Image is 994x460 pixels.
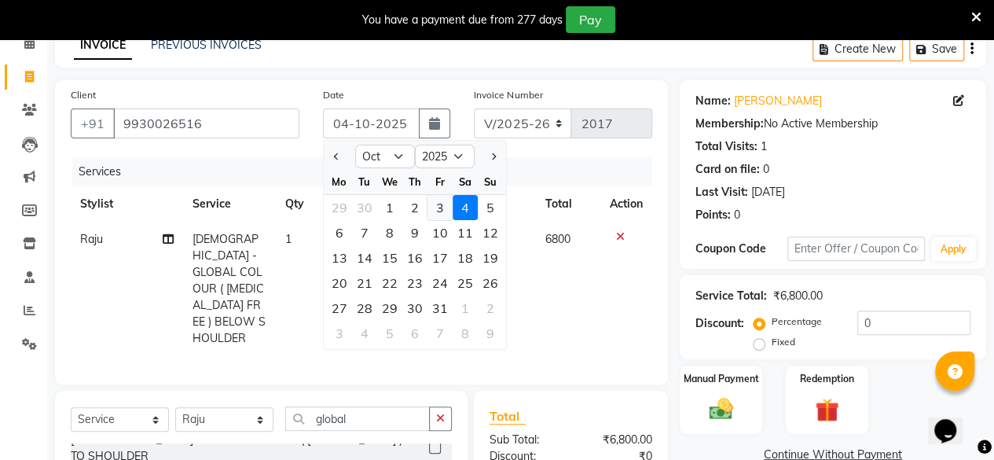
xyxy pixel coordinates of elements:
label: Redemption [800,372,854,386]
div: ₹6,800.00 [773,288,823,304]
div: Service Total: [695,288,767,304]
label: Fixed [772,335,795,349]
div: Wednesday, October 22, 2025 [377,270,402,296]
div: 0 [763,161,769,178]
div: Tuesday, September 30, 2025 [352,195,377,220]
img: _cash.svg [702,396,740,423]
div: Monday, October 27, 2025 [327,296,352,321]
div: Tu [352,169,377,194]
div: Sub Total: [478,432,571,448]
div: Thursday, October 16, 2025 [402,245,427,270]
div: 28 [352,296,377,321]
div: You have a payment due from 277 days [362,12,563,28]
th: Service [183,186,275,222]
div: Name: [695,93,731,109]
span: 1 [285,232,292,246]
input: Search or Scan [285,407,430,431]
div: Tuesday, October 14, 2025 [352,245,377,270]
div: Wednesday, October 29, 2025 [377,296,402,321]
div: Card on file: [695,161,760,178]
div: Membership: [695,116,764,132]
div: 20 [327,270,352,296]
div: Sunday, October 26, 2025 [478,270,503,296]
div: Sunday, October 19, 2025 [478,245,503,270]
div: 11 [453,220,478,245]
a: INVOICE [74,31,132,60]
div: 10 [427,220,453,245]
div: 30 [402,296,427,321]
div: 3 [327,321,352,346]
div: Friday, October 3, 2025 [427,195,453,220]
div: Last Visit: [695,184,748,201]
select: Select year [415,145,475,168]
th: Total [536,186,600,222]
div: 5 [478,195,503,220]
div: Tuesday, October 28, 2025 [352,296,377,321]
th: Action [600,186,652,222]
div: Saturday, October 11, 2025 [453,220,478,245]
div: 9 [402,220,427,245]
div: Saturday, November 8, 2025 [453,321,478,346]
div: Sa [453,169,478,194]
div: 9 [478,321,503,346]
div: 27 [327,296,352,321]
div: 1 [453,296,478,321]
div: Fr [427,169,453,194]
div: Sunday, October 12, 2025 [478,220,503,245]
div: We [377,169,402,194]
button: Apply [931,237,976,261]
div: No Active Membership [695,116,970,132]
div: Wednesday, October 8, 2025 [377,220,402,245]
div: 16 [402,245,427,270]
div: Monday, October 20, 2025 [327,270,352,296]
span: Raju [80,232,103,246]
div: 6 [402,321,427,346]
div: Friday, November 7, 2025 [427,321,453,346]
img: _gift.svg [808,396,846,425]
div: Monday, October 13, 2025 [327,245,352,270]
div: Thursday, November 6, 2025 [402,321,427,346]
div: Points: [695,207,731,223]
div: Sunday, November 2, 2025 [478,296,503,321]
div: Saturday, November 1, 2025 [453,296,478,321]
button: Save [909,37,964,61]
div: 12 [478,220,503,245]
label: Invoice Number [474,88,542,102]
div: Sunday, October 5, 2025 [478,195,503,220]
a: [PERSON_NAME] [734,93,822,109]
div: 15 [377,245,402,270]
div: 26 [478,270,503,296]
button: Previous month [330,144,343,169]
div: Friday, October 17, 2025 [427,245,453,270]
div: 4 [453,195,478,220]
div: Total Visits: [695,138,757,155]
div: Saturday, October 18, 2025 [453,245,478,270]
div: 23 [402,270,427,296]
div: Services [72,157,664,186]
div: 25 [453,270,478,296]
div: Monday, October 6, 2025 [327,220,352,245]
span: [DEMOGRAPHIC_DATA] - GLOBAL COLOUR ( [MEDICAL_DATA] FREE ) BELOW SHOULDER [193,232,266,345]
div: Thursday, October 30, 2025 [402,296,427,321]
div: 6 [327,220,352,245]
div: Sunday, November 9, 2025 [478,321,503,346]
div: 8 [453,321,478,346]
div: 7 [427,321,453,346]
div: 3 [427,195,453,220]
div: 31 [427,296,453,321]
div: 0 [734,207,740,223]
div: 8 [377,220,402,245]
div: 1 [761,138,767,155]
button: +91 [71,109,115,138]
label: Client [71,88,96,102]
div: 19 [478,245,503,270]
div: Monday, September 29, 2025 [327,195,352,220]
div: Mo [327,169,352,194]
div: 22 [377,270,402,296]
button: Next month [486,144,500,169]
div: Saturday, October 4, 2025 [453,195,478,220]
label: Manual Payment [684,372,759,386]
div: Thursday, October 23, 2025 [402,270,427,296]
div: 29 [327,195,352,220]
div: Su [478,169,503,194]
